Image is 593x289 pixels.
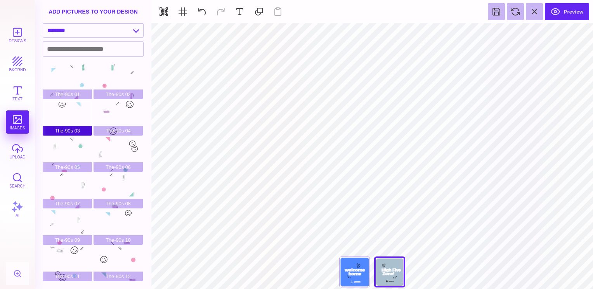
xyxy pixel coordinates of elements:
span: The-90s 03 [43,126,92,136]
span: The-90s 12 [94,272,143,281]
span: The-90s 09 [43,235,92,245]
button: AI [6,198,29,221]
span: The-90s 01 [43,89,92,99]
span: The-90s 11 [43,272,92,281]
button: Designs [6,23,29,46]
button: upload [6,139,29,163]
button: Preview [545,3,589,20]
button: bkgrnd [6,52,29,76]
button: Text [6,81,29,105]
span: The-90s 06 [94,162,143,172]
span: The-90s 02 [94,89,143,99]
span: The-90s 10 [94,235,143,245]
button: Search [6,169,29,192]
span: The-90s 04 [94,126,143,136]
span: The-90s 07 [43,199,92,208]
span: The-90s 05 [43,162,92,172]
span: The-90s 08 [94,199,143,208]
